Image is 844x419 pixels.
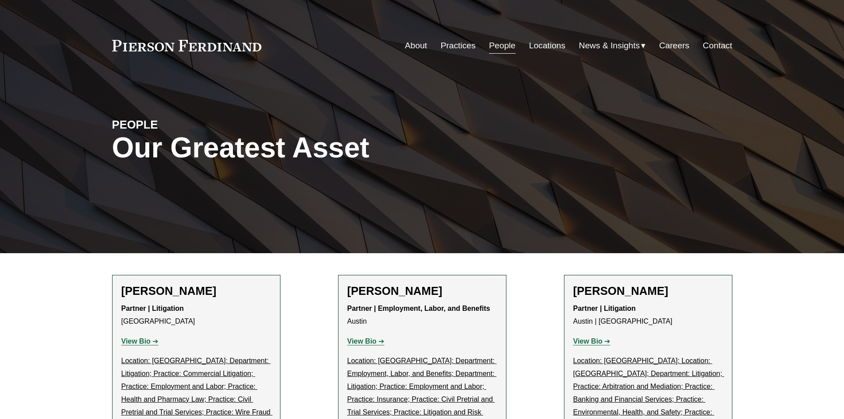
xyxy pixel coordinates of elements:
[405,37,427,54] a: About
[347,302,497,328] p: Austin
[112,117,267,132] h4: PEOPLE
[347,337,377,345] strong: View Bio
[489,37,516,54] a: People
[121,305,184,312] strong: Partner | Litigation
[573,302,723,328] p: Austin | [GEOGRAPHIC_DATA]
[573,337,603,345] strong: View Bio
[529,37,565,54] a: Locations
[121,302,271,328] p: [GEOGRAPHIC_DATA]
[573,305,636,312] strong: Partner | Litigation
[579,37,646,54] a: folder dropdown
[347,337,385,345] a: View Bio
[112,132,525,164] h1: Our Greatest Asset
[440,37,475,54] a: Practices
[347,284,497,298] h2: [PERSON_NAME]
[573,284,723,298] h2: [PERSON_NAME]
[347,305,490,312] strong: Partner | Employment, Labor, and Benefits
[659,37,689,54] a: Careers
[579,38,640,54] span: News & Insights
[573,337,611,345] a: View Bio
[121,337,151,345] strong: View Bio
[121,337,159,345] a: View Bio
[703,37,732,54] a: Contact
[121,284,271,298] h2: [PERSON_NAME]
